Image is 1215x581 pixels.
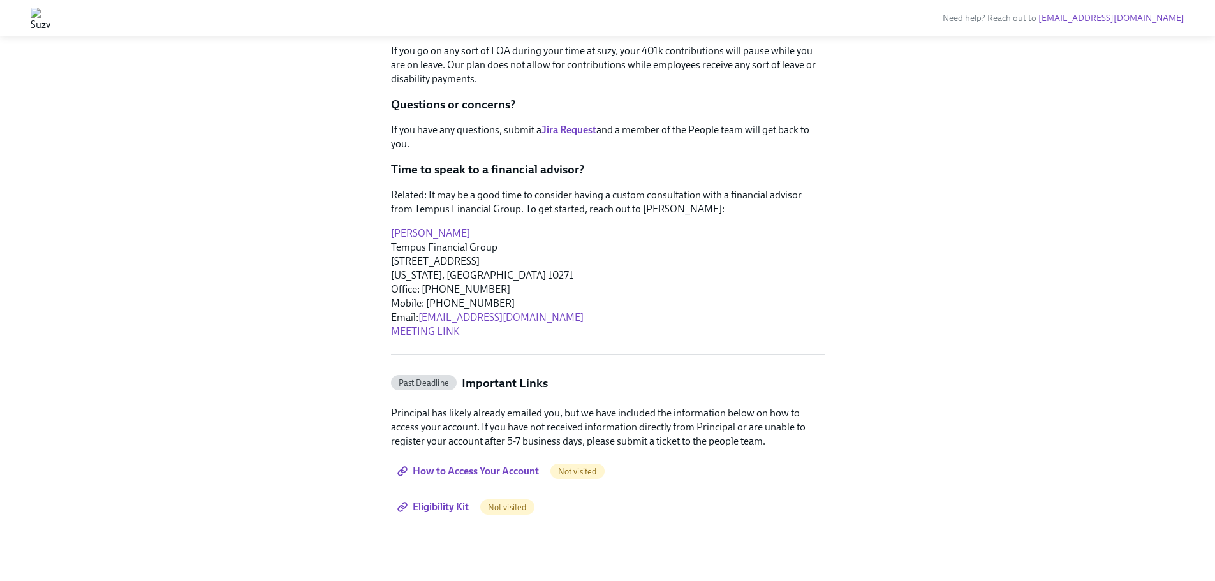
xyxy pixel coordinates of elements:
[480,503,534,512] span: Not visited
[400,465,539,478] span: How to Access Your Account
[391,325,460,337] a: MEETING LINK
[391,123,825,151] p: If you have any questions, submit a and a member of the People team will get back to you.
[400,501,469,513] span: Eligibility Kit
[943,13,1184,24] span: Need help? Reach out to
[391,494,478,520] a: Eligibility Kit
[391,188,825,216] p: Related: It may be a good time to consider having a custom consultation with a financial advisor ...
[391,96,825,113] p: Questions or concerns?
[391,226,825,339] p: Tempus Financial Group [STREET_ADDRESS] [US_STATE], [GEOGRAPHIC_DATA] 10271 Office: [PHONE_NUMBER...
[550,467,605,476] span: Not visited
[541,124,596,136] a: Jira Request
[391,406,825,448] p: Principal has likely already emailed you, but we have included the information below on how to ac...
[418,311,584,323] a: [EMAIL_ADDRESS][DOMAIN_NAME]
[391,375,825,397] a: Past DeadlineImportant Links
[391,227,470,239] a: [PERSON_NAME]
[31,8,50,28] img: Suzy
[462,375,548,392] h5: Important Links
[391,161,825,178] p: Time to speak to a financial advisor?
[391,378,457,388] span: Past Deadline
[391,44,825,86] p: If you go on any sort of LOA during your time at suzy, your 401k contributions will pause while y...
[391,459,548,484] a: How to Access Your Account
[1038,13,1184,24] a: [EMAIL_ADDRESS][DOMAIN_NAME]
